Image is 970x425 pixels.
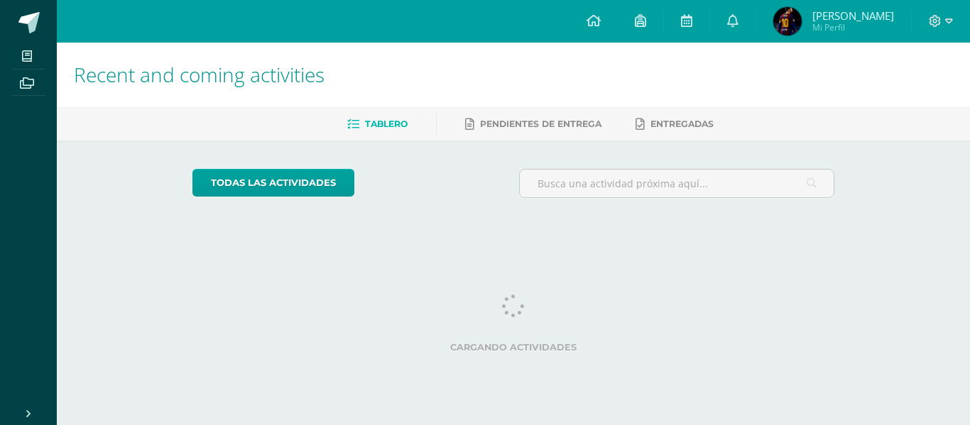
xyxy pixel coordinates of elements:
[74,61,325,88] span: Recent and coming activities
[365,118,408,129] span: Tablero
[636,113,714,136] a: Entregadas
[465,113,601,136] a: Pendientes de entrega
[347,113,408,136] a: Tablero
[192,342,835,353] label: Cargando actividades
[520,170,834,197] input: Busca una actividad próxima aquí...
[480,118,601,129] span: Pendientes de entrega
[192,169,354,197] a: todas las Actividades
[812,21,894,33] span: Mi Perfil
[812,9,894,23] span: [PERSON_NAME]
[773,7,802,35] img: 1e26687f261d44f246eaf5750538126e.png
[650,118,714,129] span: Entregadas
